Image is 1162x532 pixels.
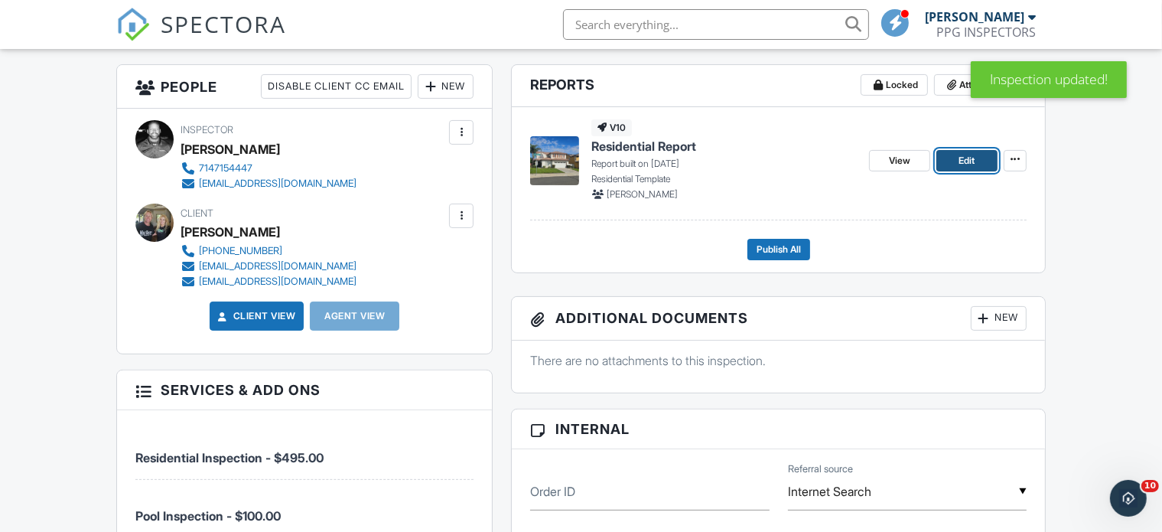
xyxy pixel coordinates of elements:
p: There are no attachments to this inspection. [530,352,1027,369]
a: Client View [215,308,296,324]
div: [PERSON_NAME] [181,138,280,161]
span: Inspector [181,124,233,135]
a: [PHONE_NUMBER] [181,243,356,259]
a: [EMAIL_ADDRESS][DOMAIN_NAME] [181,274,356,289]
div: [EMAIL_ADDRESS][DOMAIN_NAME] [199,178,356,190]
div: Disable Client CC Email [261,74,412,99]
label: Order ID [530,483,575,500]
div: [PERSON_NAME] [925,9,1024,24]
h3: Internal [512,410,1045,449]
a: SPECTORA [116,21,286,53]
li: Service: Residential Inspection [135,422,474,479]
div: New [418,74,474,99]
div: New [971,306,1027,331]
div: [EMAIL_ADDRESS][DOMAIN_NAME] [199,276,356,288]
div: 7147154447 [199,162,252,175]
div: Inspection updated! [971,61,1127,98]
a: [EMAIL_ADDRESS][DOMAIN_NAME] [181,176,356,191]
span: 10 [1141,480,1159,492]
div: [PHONE_NUMBER] [199,245,282,257]
a: 7147154447 [181,161,356,176]
div: [EMAIL_ADDRESS][DOMAIN_NAME] [199,260,356,273]
div: [PERSON_NAME] [181,220,280,243]
span: SPECTORA [161,8,286,40]
input: Search everything... [563,9,869,40]
img: The Best Home Inspection Software - Spectora [116,8,150,41]
span: Pool Inspection - $100.00 [135,508,281,524]
span: Client [181,207,213,219]
span: Residential Inspection - $495.00 [135,450,324,465]
h3: Additional Documents [512,297,1045,341]
h3: Services & Add ons [117,370,492,410]
a: [EMAIL_ADDRESS][DOMAIN_NAME] [181,259,356,274]
h3: People [117,65,492,109]
div: PPG INSPECTORS [936,24,1036,40]
iframe: Intercom live chat [1110,480,1147,517]
label: Referral source [788,462,853,476]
